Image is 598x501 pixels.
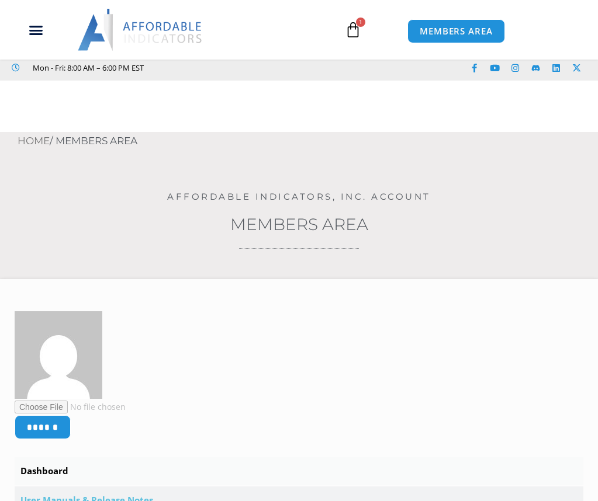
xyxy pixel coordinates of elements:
span: 1 [356,18,365,27]
a: MEMBERS AREA [407,19,505,43]
a: Affordable Indicators, Inc. Account [167,191,431,202]
a: Dashboard [15,457,583,485]
a: Home [18,135,50,147]
a: 1 [327,13,379,47]
nav: Breadcrumb [18,132,598,151]
img: LogoAI | Affordable Indicators – NinjaTrader [78,9,203,51]
a: Members Area [230,214,368,234]
iframe: Customer reviews powered by Trustpilot [150,62,325,74]
div: Menu Toggle [6,19,65,41]
img: 4a6ad19068bb08a2bf1b52e9b119f621e5f5ca4ffb37395d776ce0ccc238cefc [15,311,102,399]
span: MEMBERS AREA [420,27,493,36]
span: Mon - Fri: 8:00 AM – 6:00 PM EST [30,61,144,75]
